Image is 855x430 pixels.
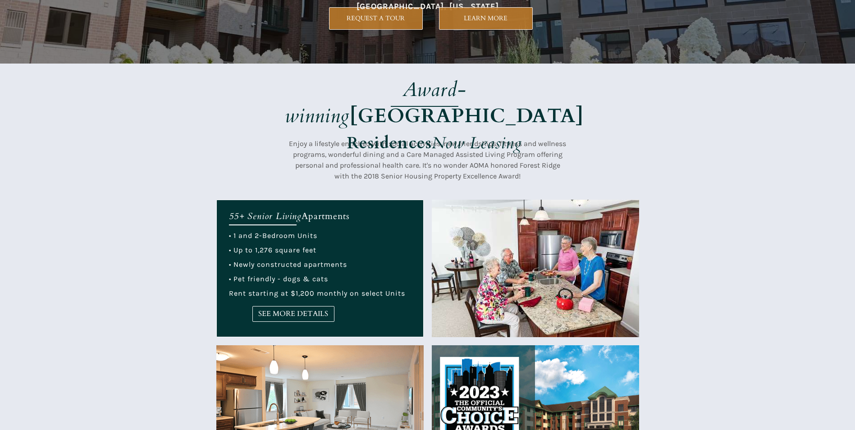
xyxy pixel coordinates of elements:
[329,14,422,22] span: REQUEST A TOUR
[302,210,350,222] span: Apartments
[229,260,347,269] span: • Newly constructed apartments
[285,76,466,129] em: Award-winning
[329,7,423,30] a: REQUEST A TOUR
[347,132,432,154] strong: Residences
[253,310,334,318] span: SEE MORE DETAILS
[229,210,302,222] em: 55+ Senior Living
[439,7,533,30] a: LEARN MORE
[229,274,328,283] span: • Pet friendly - dogs & cats
[229,289,405,297] span: Rent starting at $1,200 monthly on select Units
[439,14,532,22] span: LEARN MORE
[252,306,334,322] a: SEE MORE DETAILS
[229,246,316,254] span: • Up to 1,276 square feet
[432,132,522,154] em: Now Leasing
[350,102,584,129] strong: [GEOGRAPHIC_DATA]
[229,231,317,240] span: • 1 and 2-Bedroom Units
